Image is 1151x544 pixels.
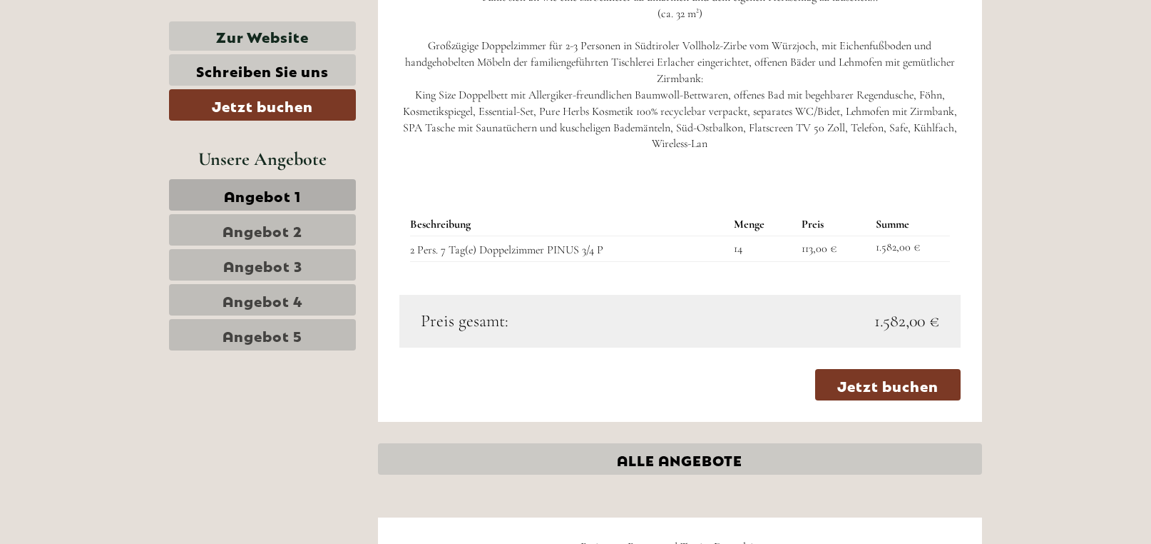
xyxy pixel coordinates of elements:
[169,54,356,86] a: Schreiben Sie uns
[169,89,356,121] a: Jetzt buchen
[728,213,795,236] th: Menge
[222,290,303,310] span: Angebot 4
[410,309,680,333] div: Preis gesamt:
[21,69,203,79] small: 16:01
[378,443,983,475] a: ALLE ANGEBOTE
[802,241,837,256] span: 113,00 €
[255,11,307,35] div: [DATE]
[815,369,961,401] a: Jetzt buchen
[222,325,302,345] span: Angebot 5
[222,220,302,240] span: Angebot 2
[224,185,301,205] span: Angebot 1
[870,236,950,262] td: 1.582,00 €
[169,21,356,51] a: Zur Website
[410,236,729,262] td: 2 Pers. 7 Tag(e) Doppelzimmer PINUS 3/4 P
[21,41,203,53] div: [GEOGRAPHIC_DATA]
[11,39,210,82] div: Guten Tag, wie können wir Ihnen helfen?
[462,370,562,401] button: Senden
[870,213,950,236] th: Summe
[874,309,939,333] span: 1.582,00 €
[728,236,795,262] td: 14
[169,146,356,172] div: Unsere Angebote
[223,255,302,275] span: Angebot 3
[410,213,729,236] th: Beschreibung
[796,213,870,236] th: Preis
